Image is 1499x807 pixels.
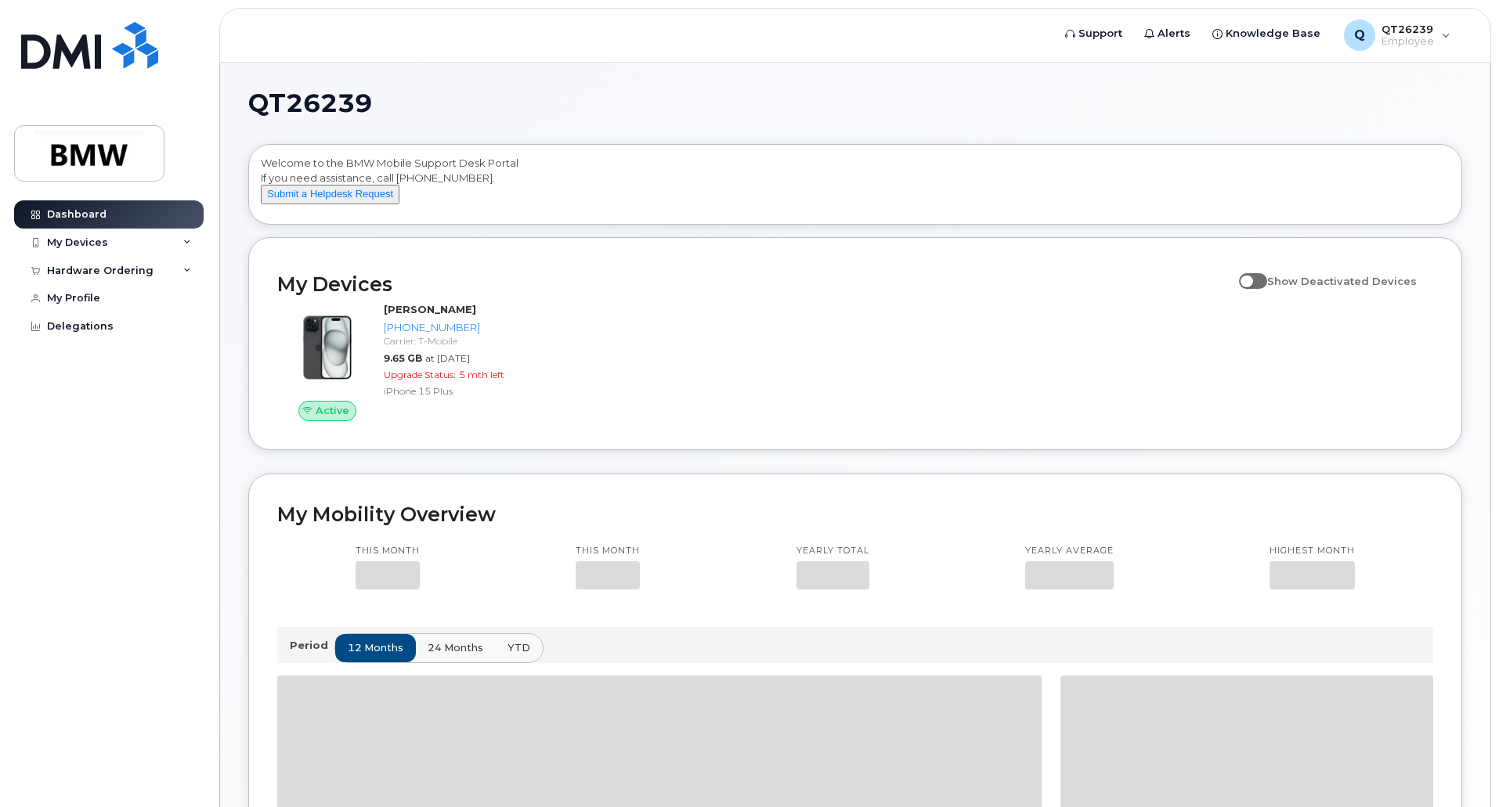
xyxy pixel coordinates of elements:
[261,185,399,204] button: Submit a Helpdesk Request
[507,640,530,655] span: YTD
[1267,275,1417,287] span: Show Deactivated Devices
[261,187,399,200] a: Submit a Helpdesk Request
[384,384,546,398] div: iPhone 15 Plus
[356,545,420,557] p: This month
[796,545,869,557] p: Yearly total
[384,320,546,335] div: [PHONE_NUMBER]
[248,92,372,115] span: QT26239
[277,302,552,421] a: Active[PERSON_NAME][PHONE_NUMBER]Carrier: T-Mobile9.65 GBat [DATE]Upgrade Status:5 mth leftiPhone...
[1025,545,1114,557] p: Yearly average
[384,334,546,348] div: Carrier: T-Mobile
[384,369,456,380] span: Upgrade Status:
[384,352,422,364] span: 9.65 GB
[290,638,334,653] p: Period
[277,272,1231,296] h2: My Devices
[290,310,365,385] img: iPhone_15_Black.png
[1270,545,1355,557] p: Highest month
[459,369,504,380] span: 5 mth left
[425,352,470,364] span: at [DATE]
[277,503,1433,526] h2: My Mobility Overview
[1239,266,1252,279] input: Show Deactivated Devices
[384,303,476,315] strong: [PERSON_NAME]
[316,403,349,418] span: Active
[428,640,483,655] span: 24 months
[576,545,640,557] p: This month
[261,156,1450,218] div: Welcome to the BMW Mobile Support Desk Portal If you need assistance, call [PHONE_NUMBER].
